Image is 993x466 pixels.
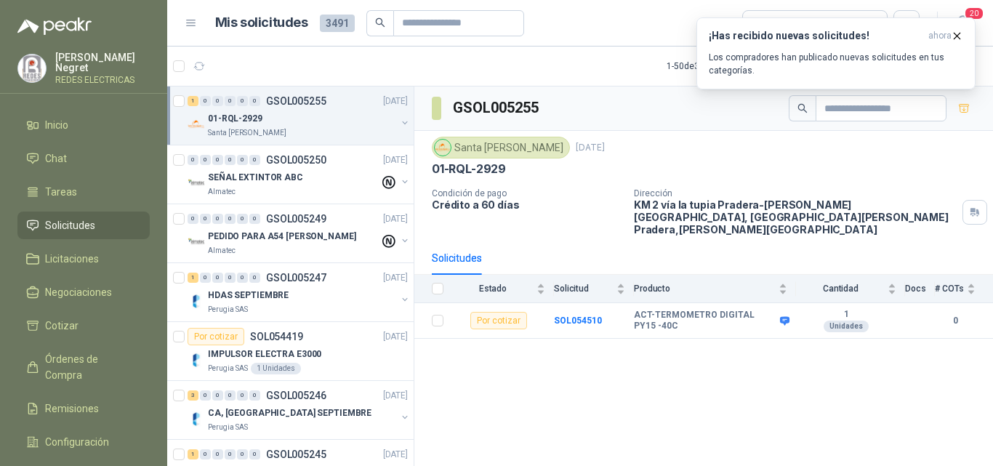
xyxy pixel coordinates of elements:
span: Remisiones [45,401,99,417]
div: 0 [225,96,236,106]
p: [DATE] [383,153,408,167]
div: 0 [237,390,248,401]
img: Logo peakr [17,17,92,35]
p: CA, [GEOGRAPHIC_DATA] SEPTIEMBRE [208,406,371,420]
div: 0 [225,155,236,165]
span: Chat [45,150,67,166]
p: KM 2 vía la tupia Pradera-[PERSON_NAME][GEOGRAPHIC_DATA], [GEOGRAPHIC_DATA][PERSON_NAME] Pradera ... [634,198,957,236]
a: Remisiones [17,395,150,422]
a: Por cotizarSOL054419[DATE] Company LogoIMPULSOR ELECTRA E3000Perugia SAS1 Unidades [167,322,414,381]
p: [DATE] [383,212,408,226]
p: Los compradores han publicado nuevas solicitudes en tus categorías. [709,51,963,77]
div: 0 [249,214,260,224]
div: 0 [212,449,223,459]
p: [DATE] [383,330,408,344]
p: SEÑAL EXTINTOR ABC [208,171,303,185]
h3: ¡Has recibido nuevas solicitudes! [709,30,922,42]
div: 0 [212,155,223,165]
p: Almatec [208,186,236,198]
p: GSOL005246 [266,390,326,401]
div: 0 [249,155,260,165]
a: SOL054510 [554,316,602,326]
p: Condición de pago [432,188,622,198]
span: 3491 [320,15,355,32]
span: 20 [964,7,984,20]
p: REDES ELECTRICAS [55,76,150,84]
p: Dirección [634,188,957,198]
p: 01-RQL-2929 [208,112,262,126]
span: Solicitud [554,284,614,294]
p: Crédito a 60 días [432,198,622,211]
a: Solicitudes [17,212,150,239]
div: 0 [188,214,198,224]
div: Por cotizar [188,328,244,345]
div: 0 [225,214,236,224]
img: Company Logo [435,140,451,156]
b: 1 [796,309,896,321]
a: Negociaciones [17,278,150,306]
div: 0 [237,273,248,283]
div: 1 - 50 de 3344 [667,55,761,78]
div: 0 [200,214,211,224]
img: Company Logo [188,116,205,133]
span: search [797,103,808,113]
th: Docs [905,275,935,303]
div: 3 [188,390,198,401]
a: Inicio [17,111,150,139]
span: Licitaciones [45,251,99,267]
div: 0 [200,96,211,106]
div: 0 [249,390,260,401]
span: Tareas [45,184,77,200]
span: Inicio [45,117,68,133]
span: Negociaciones [45,284,112,300]
div: 0 [200,449,211,459]
div: 0 [249,449,260,459]
h3: GSOL005255 [453,97,541,119]
p: [DATE] [383,389,408,403]
img: Company Logo [188,292,205,310]
th: # COTs [935,275,993,303]
div: 0 [237,214,248,224]
p: GSOL005249 [266,214,326,224]
p: GSOL005255 [266,96,326,106]
span: search [375,17,385,28]
th: Estado [452,275,554,303]
th: Producto [634,275,796,303]
p: [DATE] [576,141,605,155]
a: 0 0 0 0 0 0 GSOL005249[DATE] Company LogoPEDIDO PARA A54 [PERSON_NAME]Almatec [188,210,411,257]
a: 3 0 0 0 0 0 GSOL005246[DATE] Company LogoCA, [GEOGRAPHIC_DATA] SEPTIEMBREPerugia SAS [188,387,411,433]
p: GSOL005245 [266,449,326,459]
p: IMPULSOR ELECTRA E3000 [208,348,321,361]
div: 1 Unidades [251,363,301,374]
p: GSOL005247 [266,273,326,283]
div: 0 [237,96,248,106]
span: Producto [634,284,776,294]
button: ¡Has recibido nuevas solicitudes!ahora Los compradores han publicado nuevas solicitudes en tus ca... [696,17,976,89]
h1: Mis solicitudes [215,12,308,33]
p: Almatec [208,245,236,257]
img: Company Logo [188,233,205,251]
p: Perugia SAS [208,304,248,316]
img: Company Logo [188,351,205,369]
p: [PERSON_NAME] Negret [55,52,150,73]
a: Tareas [17,178,150,206]
span: Órdenes de Compra [45,351,136,383]
span: ahora [928,30,952,42]
p: 01-RQL-2929 [432,161,506,177]
span: Estado [452,284,534,294]
div: 0 [249,273,260,283]
a: Licitaciones [17,245,150,273]
div: 0 [249,96,260,106]
p: Santa [PERSON_NAME] [208,127,286,139]
th: Solicitud [554,275,634,303]
p: Perugia SAS [208,363,248,374]
p: [DATE] [383,95,408,108]
b: 0 [935,314,976,328]
a: 1 0 0 0 0 0 GSOL005247[DATE] Company LogoHDAS SEPTIEMBREPerugia SAS [188,269,411,316]
a: Chat [17,145,150,172]
div: 0 [212,214,223,224]
div: 0 [200,273,211,283]
p: Perugia SAS [208,422,248,433]
div: Santa [PERSON_NAME] [432,137,570,158]
a: Configuración [17,428,150,456]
